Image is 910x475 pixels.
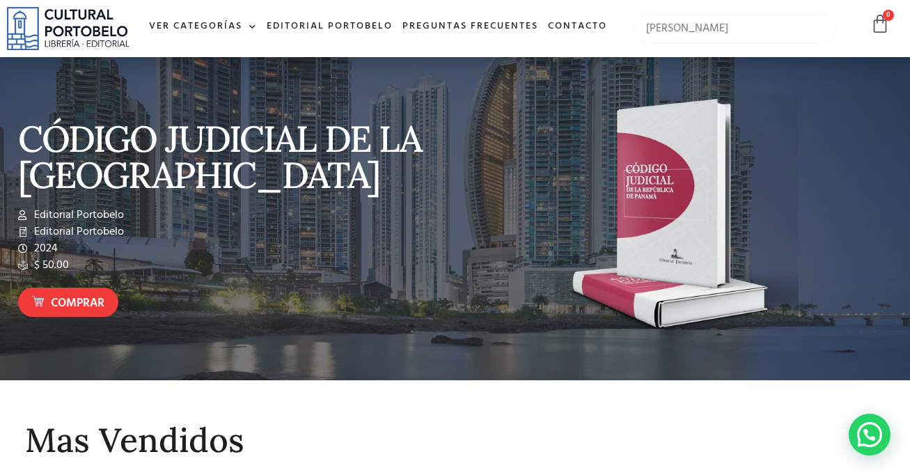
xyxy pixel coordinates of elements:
span: 2024 [31,240,58,257]
a: Editorial Portobelo [262,12,398,42]
span: Editorial Portobelo [31,224,124,240]
input: Búsqueda [634,14,836,43]
span: 0 [883,10,894,21]
a: Preguntas frecuentes [398,12,543,42]
a: 0 [870,14,890,34]
a: Comprar [18,288,118,318]
h2: Mas Vendidos [25,422,885,459]
div: Contactar por WhatsApp [849,414,891,455]
span: $ 50.00 [31,257,69,274]
span: Editorial Portobelo [31,207,124,224]
p: CÓDIGO JUDICIAL DE LA [GEOGRAPHIC_DATA] [18,120,448,193]
span: Comprar [51,295,104,313]
a: Contacto [543,12,612,42]
a: Ver Categorías [144,12,262,42]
